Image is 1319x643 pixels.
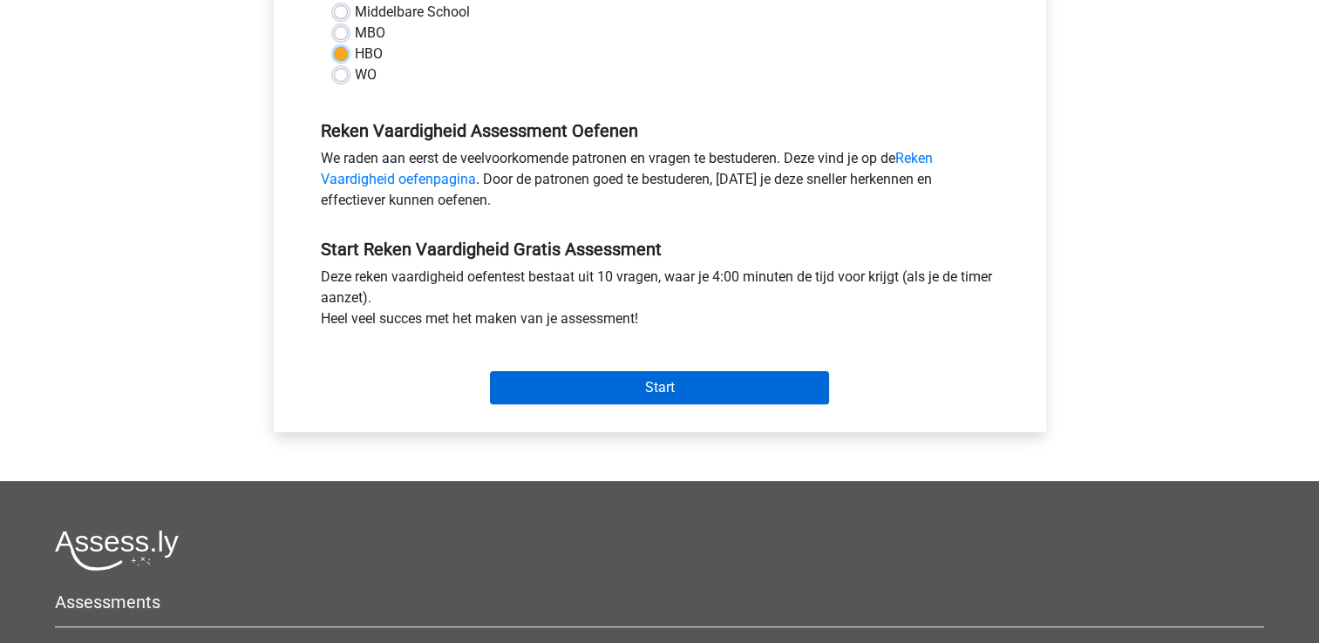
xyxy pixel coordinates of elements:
h5: Assessments [55,592,1264,613]
label: WO [355,64,377,85]
h5: Start Reken Vaardigheid Gratis Assessment [321,239,999,260]
label: MBO [355,23,385,44]
img: Assessly logo [55,530,179,571]
label: Middelbare School [355,2,470,23]
div: We raden aan eerst de veelvoorkomende patronen en vragen te bestuderen. Deze vind je op de . Door... [308,148,1012,218]
h5: Reken Vaardigheid Assessment Oefenen [321,120,999,141]
label: HBO [355,44,383,64]
input: Start [490,371,829,404]
div: Deze reken vaardigheid oefentest bestaat uit 10 vragen, waar je 4:00 minuten de tijd voor krijgt ... [308,267,1012,336]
